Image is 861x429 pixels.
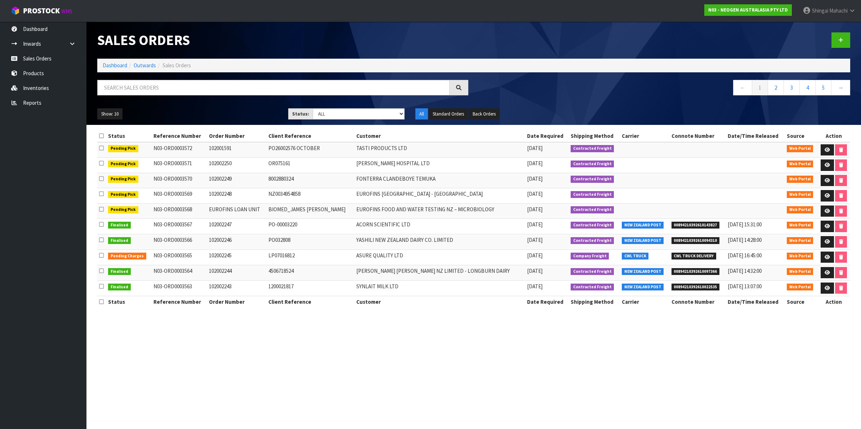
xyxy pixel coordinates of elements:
span: Contracted Freight [571,284,614,291]
th: Customer [354,130,525,142]
span: Finalised [108,284,131,291]
a: ← [733,80,752,95]
th: Customer [354,296,525,307]
a: 4 [799,80,816,95]
td: 102002247 [207,219,267,234]
th: Connote Number [670,296,726,307]
a: Dashboard [103,62,127,69]
span: Pending Pick [108,161,138,168]
span: Finalised [108,237,131,244]
td: 102002244 [207,265,267,280]
span: [DATE] [527,145,543,152]
th: Client Reference [267,296,354,307]
th: Source [785,296,818,307]
td: 4506718524 [267,265,354,280]
span: Pending Pick [108,145,138,152]
td: N03-ORD0003571 [152,158,207,173]
img: cube-alt.png [11,6,20,15]
button: Standard Orders [429,108,468,120]
span: Mahachi [829,7,848,14]
td: N03-ORD0003564 [152,265,207,280]
td: NZ0034954858 [267,188,354,204]
td: 102001591 [207,142,267,158]
td: YASHILI NEW ZEALAND DAIRY CO. LIMITED [354,234,525,250]
th: Date Required [525,296,569,307]
td: 102002249 [207,173,267,188]
td: N03-ORD0003567 [152,219,207,234]
span: 00894210392610094310 [672,237,720,244]
small: WMS [61,8,72,15]
td: TASTI PRODUCTS LTD [354,142,525,158]
span: [DATE] [527,221,543,228]
span: CWL TRUCK [622,253,649,260]
span: Contracted Freight [571,191,614,198]
span: Finalised [108,222,131,229]
span: Pending Pick [108,206,138,213]
a: → [831,80,850,95]
span: Web Portal [787,268,813,275]
span: [DATE] [527,283,543,290]
td: N03-ORD0003566 [152,234,207,250]
nav: Page navigation [479,80,850,98]
span: 00894210392610022535 [672,284,720,291]
span: ProStock [23,6,60,15]
td: N03-ORD0003572 [152,142,207,158]
td: 102002245 [207,249,267,265]
span: Web Portal [787,176,813,183]
td: LP07016812 [267,249,354,265]
a: 2 [768,80,784,95]
td: BIOMED_JAMES [PERSON_NAME] [267,203,354,219]
td: N03-ORD0003570 [152,173,207,188]
th: Connote Number [670,130,726,142]
span: Web Portal [787,191,813,198]
strong: Status: [292,111,309,117]
button: Back Orders [469,108,500,120]
span: Web Portal [787,284,813,291]
td: OR075161 [267,158,354,173]
th: Reference Number [152,296,207,307]
td: 102002246 [207,234,267,250]
td: EUROFINS LOAN UNIT [207,203,267,219]
span: Web Portal [787,222,813,229]
span: [DATE] 15:31:00 [728,221,762,228]
th: Carrier [620,130,670,142]
span: NEW ZEALAND POST [622,268,664,275]
span: [DATE] 13:07:00 [728,283,762,290]
th: Date/Time Released [726,130,785,142]
th: Client Reference [267,130,354,142]
th: Date/Time Released [726,296,785,307]
td: [PERSON_NAME] HOSPITAL LTD [354,158,525,173]
span: Shingai [812,7,828,14]
a: 3 [784,80,800,95]
span: Pending Pick [108,191,138,198]
span: Web Portal [787,253,813,260]
span: Finalised [108,268,131,275]
span: Pending Pick [108,176,138,183]
td: 1200021817 [267,280,354,296]
th: Reference Number [152,130,207,142]
th: Action [818,130,850,142]
td: EUROFINS FOOD AND WATER TESTING NZ – MICROBIOLOGY [354,203,525,219]
span: Contracted Freight [571,237,614,244]
th: Shipping Method [569,296,620,307]
th: Order Number [207,296,267,307]
span: Pending Charges [108,253,146,260]
th: Carrier [620,296,670,307]
span: Company Freight [571,253,609,260]
span: [DATE] [527,190,543,197]
td: ACORN SCIENTIFIC LTD [354,219,525,234]
td: N03-ORD0003565 [152,249,207,265]
h1: Sales Orders [97,32,468,48]
span: Web Portal [787,237,813,244]
th: Status [106,296,152,307]
a: 1 [752,80,768,95]
span: Web Portal [787,161,813,168]
span: [DATE] [527,175,543,182]
strong: N03 - NEOGEN AUSTRALASIA PTY LTD [708,7,788,13]
span: [DATE] [527,206,543,213]
th: Order Number [207,130,267,142]
td: PO-00003220 [267,219,354,234]
span: [DATE] [527,236,543,243]
span: NEW ZEALAND POST [622,237,664,244]
span: [DATE] [527,160,543,167]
